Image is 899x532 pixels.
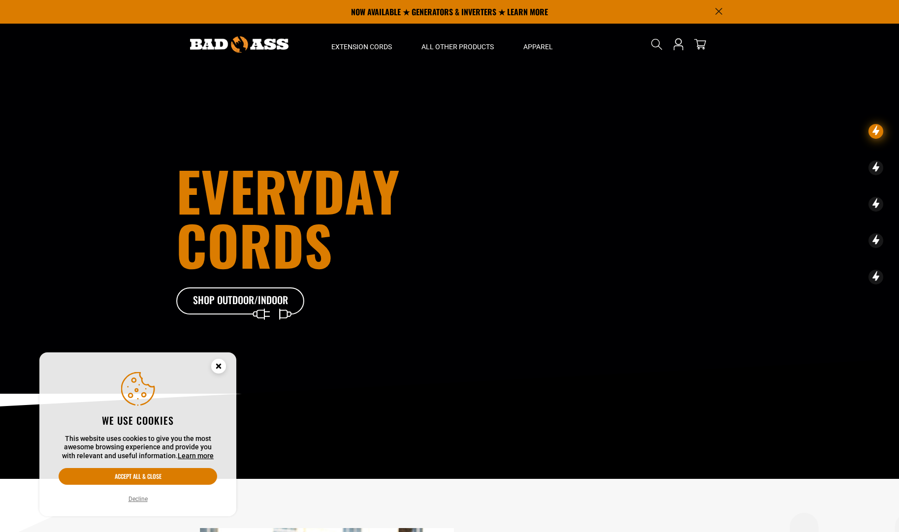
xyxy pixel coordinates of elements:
[39,352,236,517] aside: Cookie Consent
[421,42,494,51] span: All Other Products
[126,494,151,504] button: Decline
[649,36,665,52] summary: Search
[176,287,304,315] a: Shop Outdoor/Indoor
[59,435,217,461] p: This website uses cookies to give you the most awesome browsing experience and provide you with r...
[509,24,568,65] summary: Apparel
[178,452,214,460] a: Learn more
[317,24,407,65] summary: Extension Cords
[59,468,217,485] button: Accept all & close
[59,414,217,427] h2: We use cookies
[407,24,509,65] summary: All Other Products
[523,42,553,51] span: Apparel
[331,42,392,51] span: Extension Cords
[190,36,289,53] img: Bad Ass Extension Cords
[176,163,504,272] h1: Everyday cords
